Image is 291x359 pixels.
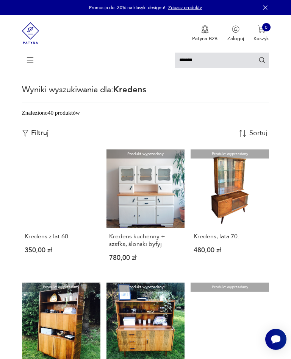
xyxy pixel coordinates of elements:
button: Patyna B2B [192,25,217,42]
p: Zaloguj [227,35,244,42]
img: Ikona medalu [201,25,209,34]
a: Zobacz produkty [168,5,202,11]
p: Koszyk [253,35,269,42]
p: 780,00 zł [109,255,182,261]
h3: Kredens kuchenny + szafka, ślonski byfyj [109,233,182,248]
h3: Kredens z lat 60. [25,233,98,240]
button: 0Koszyk [253,25,269,42]
iframe: Smartsupp widget button [265,329,286,350]
h3: Kredens, lata 70. [194,233,267,240]
span: Kredens [113,84,146,95]
button: Szukaj [258,56,266,64]
div: Sortuj według daty dodania [249,130,268,137]
p: 480,00 zł [194,248,267,253]
img: Patyna - sklep z meblami i dekoracjami vintage [22,15,39,51]
div: Znaleziono 40 produktów [22,109,80,117]
div: 0 [262,23,271,31]
img: Ikonka filtrowania [22,130,29,137]
a: Kredens z lat 60.Kredens z lat 60.350,00 zł [22,149,100,273]
p: 350,00 zł [25,248,98,253]
a: Produkt wyprzedanyKredens, lata 70.Kredens, lata 70.480,00 zł [191,149,269,273]
img: Ikona koszyka [258,25,265,33]
img: Ikonka użytkownika [232,25,239,33]
p: Wyniki wyszukiwania dla: [22,84,269,102]
p: Promocja do -30% na klasyki designu! [89,5,165,11]
img: Sort Icon [239,130,246,137]
p: Patyna B2B [192,35,217,42]
a: Produkt wyprzedanyKredens kuchenny + szafka, ślonski byfyjKredens kuchenny + szafka, ślonski byfy... [106,149,185,273]
p: Filtruj [31,129,48,137]
a: Ikona medaluPatyna B2B [192,25,217,42]
button: Zaloguj [227,25,244,42]
button: Filtruj [22,129,48,137]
